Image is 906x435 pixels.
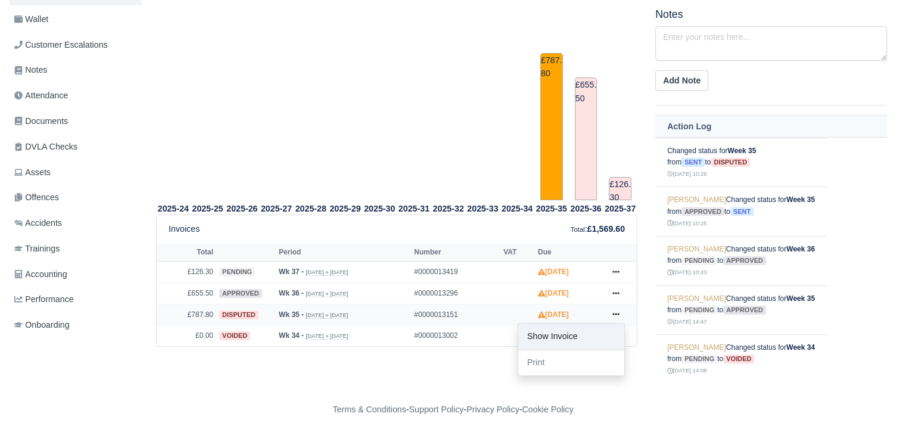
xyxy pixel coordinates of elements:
[655,335,827,384] td: Changed status for from to
[667,343,726,352] a: [PERSON_NAME]
[655,8,887,21] h5: Notes
[727,147,756,155] strong: Week 35
[10,263,142,286] a: Accounting
[571,226,585,233] small: Total
[411,244,500,262] th: Number
[14,38,108,52] span: Customer Escalations
[681,207,724,216] span: approved
[655,285,827,335] td: Changed status for from to
[10,161,142,184] a: Assets
[191,201,225,215] th: 2025-25
[14,114,68,128] span: Documents
[534,201,569,215] th: 2025-35
[10,212,142,235] a: Accidents
[681,306,717,315] span: pending
[276,244,411,262] th: Period
[219,289,262,298] span: approved
[306,312,348,319] small: [DATE] » [DATE]
[14,268,67,281] span: Accounting
[10,186,142,209] a: Offences
[294,201,328,215] th: 2025-28
[219,310,259,319] span: disputed
[157,304,216,325] td: £787.80
[306,269,348,276] small: [DATE] » [DATE]
[538,310,569,319] strong: [DATE]
[10,33,142,57] a: Customer Escalations
[786,294,815,303] strong: Week 35
[14,166,51,179] span: Assets
[157,244,216,262] th: Total
[10,84,142,107] a: Attendance
[786,245,815,253] strong: Week 36
[219,331,250,340] span: voided
[518,350,624,375] a: Print
[655,116,887,138] th: Action Log
[10,8,142,31] a: Wallet
[328,201,363,215] th: 2025-29
[114,403,793,417] div: - - -
[535,244,601,262] th: Due
[667,294,726,303] a: [PERSON_NAME]
[397,201,431,215] th: 2025-31
[14,293,74,306] span: Performance
[10,313,142,337] a: Onboarding
[10,135,142,159] a: DVLA Checks
[14,191,59,204] span: Offences
[14,140,77,154] span: DVLA Checks
[14,63,47,77] span: Notes
[667,195,726,204] a: [PERSON_NAME]
[10,237,142,260] a: Trainings
[587,224,625,234] strong: £1,569.60
[723,256,766,265] span: approved
[466,405,519,414] a: Privacy Policy
[411,325,500,346] td: #0000013002
[667,245,726,253] a: [PERSON_NAME]
[14,89,68,102] span: Attendance
[411,262,500,283] td: #0000013419
[259,201,294,215] th: 2025-27
[540,53,563,201] td: £787.80
[609,177,631,201] td: £126.30
[156,201,191,215] th: 2025-24
[569,201,603,215] th: 2025-36
[571,222,625,236] div: :
[681,158,705,167] span: sent
[522,405,573,414] a: Cookie Policy
[603,201,637,215] th: 2025-37
[157,262,216,283] td: £126.30
[500,201,534,215] th: 2025-34
[465,201,500,215] th: 2025-33
[157,283,216,304] td: £655.50
[518,324,624,349] a: Show Invoice
[279,289,304,297] strong: Wk 36 -
[10,58,142,82] a: Notes
[538,289,569,297] strong: [DATE]
[14,318,70,332] span: Onboarding
[411,304,500,325] td: #0000013151
[692,297,906,435] iframe: Chat Widget
[411,283,500,304] td: #0000013296
[10,288,142,311] a: Performance
[667,269,706,275] small: [DATE] 10:43
[332,405,406,414] a: Terms & Conditions
[431,201,466,215] th: 2025-32
[169,224,200,234] h6: Invoices
[225,201,259,215] th: 2025-26
[10,110,142,133] a: Documents
[681,256,717,265] span: pending
[279,331,304,340] strong: Wk 34 -
[711,158,750,167] span: disputed
[655,187,827,237] td: Changed status for from to
[219,268,255,276] span: pending
[14,216,62,230] span: Accidents
[306,290,348,297] small: [DATE] » [DATE]
[681,355,717,363] span: pending
[667,170,706,177] small: [DATE] 10:26
[667,318,706,325] small: [DATE] 14:47
[730,207,754,216] span: sent
[279,310,304,319] strong: Wk 35 -
[786,195,815,204] strong: Week 35
[655,70,708,91] button: Add Note
[306,333,348,340] small: [DATE] » [DATE]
